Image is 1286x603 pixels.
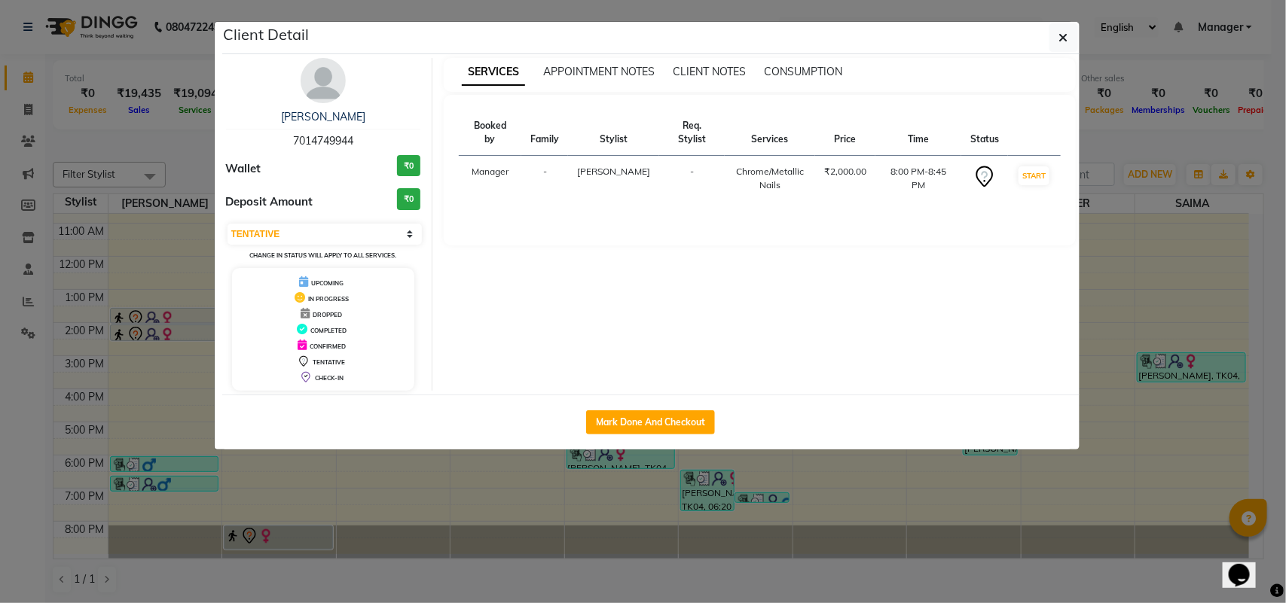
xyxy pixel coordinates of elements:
[577,166,650,177] span: [PERSON_NAME]
[459,110,521,156] th: Booked by
[815,110,875,156] th: Price
[281,110,365,123] a: [PERSON_NAME]
[459,156,521,202] td: Manager
[961,110,1008,156] th: Status
[734,165,806,192] div: Chrome/Metallic Nails
[673,65,746,78] span: CLIENT NOTES
[311,279,344,287] span: UPCOMING
[310,327,347,334] span: COMPLETED
[226,160,261,178] span: Wallet
[310,343,346,350] span: CONFIRMED
[764,65,842,78] span: CONSUMPTION
[824,165,866,178] div: ₹2,000.00
[875,156,962,202] td: 8:00 PM-8:45 PM
[313,311,342,318] span: DROPPED
[397,155,420,177] h3: ₹0
[659,110,725,156] th: Req. Stylist
[226,193,313,211] span: Deposit Amount
[725,110,815,156] th: Services
[875,110,962,156] th: Time
[568,110,659,156] th: Stylist
[293,134,353,148] span: 7014749944
[521,156,568,202] td: -
[249,251,396,259] small: Change in status will apply to all services.
[301,58,346,103] img: avatar
[224,23,310,46] h5: Client Detail
[1223,543,1271,588] iframe: chat widget
[1019,166,1049,185] button: START
[315,374,344,382] span: CHECK-IN
[586,410,715,434] button: Mark Done And Checkout
[397,188,420,210] h3: ₹0
[521,110,568,156] th: Family
[543,65,655,78] span: APPOINTMENT NOTES
[462,59,525,86] span: SERVICES
[308,295,349,303] span: IN PROGRESS
[313,358,345,366] span: TENTATIVE
[659,156,725,202] td: -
